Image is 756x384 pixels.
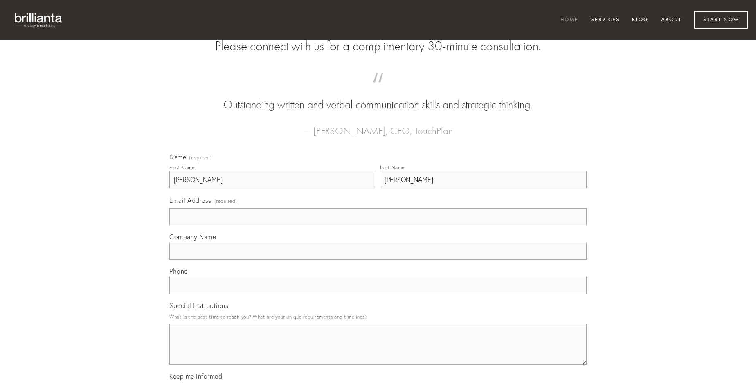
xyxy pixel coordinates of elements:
[380,164,405,171] div: Last Name
[214,195,237,207] span: (required)
[169,233,216,241] span: Company Name
[555,13,584,27] a: Home
[169,301,228,310] span: Special Instructions
[8,8,70,32] img: brillianta - research, strategy, marketing
[694,11,748,29] a: Start Now
[169,311,587,322] p: What is the best time to reach you? What are your unique requirements and timelines?
[169,267,188,275] span: Phone
[169,372,222,380] span: Keep me informed
[169,153,186,161] span: Name
[169,196,211,204] span: Email Address
[189,155,212,160] span: (required)
[627,13,654,27] a: Blog
[586,13,625,27] a: Services
[169,38,587,54] h2: Please connect with us for a complimentary 30-minute consultation.
[169,164,194,171] div: First Name
[182,81,574,97] span: “
[656,13,687,27] a: About
[182,113,574,139] figcaption: — [PERSON_NAME], CEO, TouchPlan
[182,81,574,113] blockquote: Outstanding written and verbal communication skills and strategic thinking.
